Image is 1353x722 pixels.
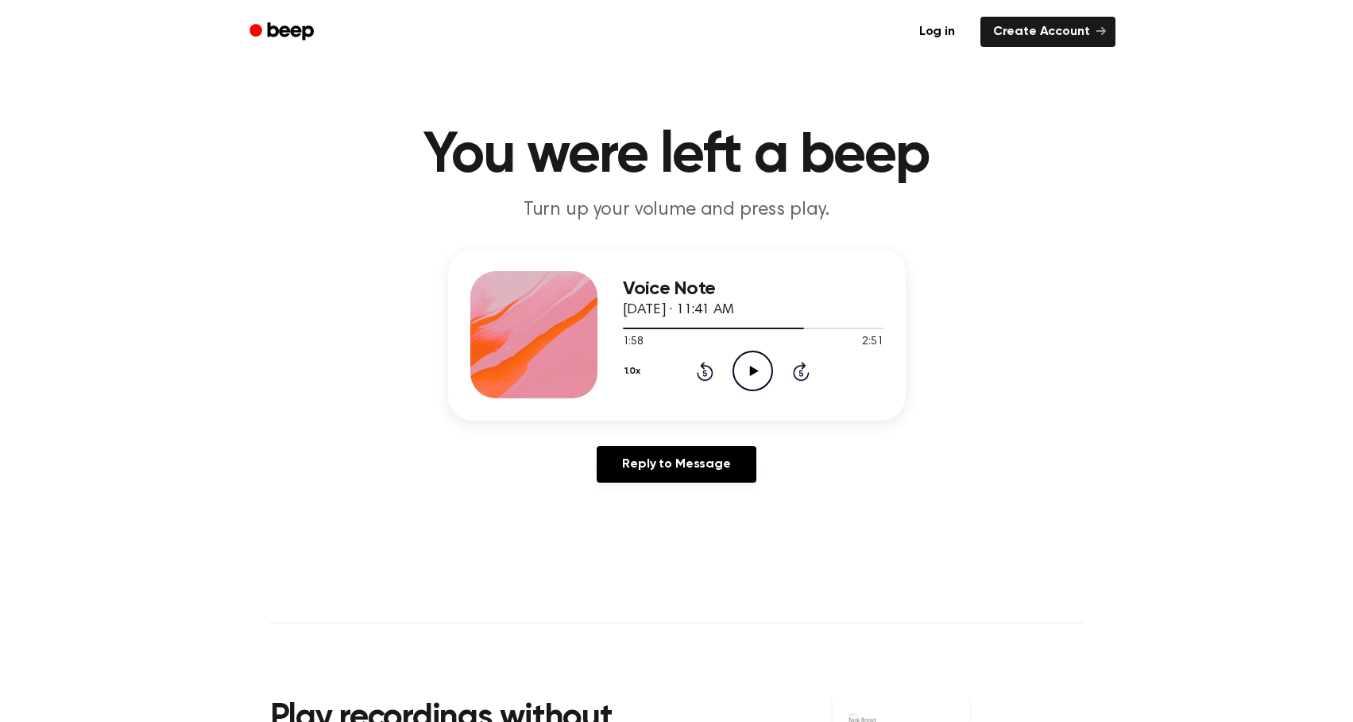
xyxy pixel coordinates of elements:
h3: Voice Note [623,278,883,300]
a: Log in [903,14,971,50]
span: 1:58 [623,334,644,351]
span: 2:51 [862,334,883,351]
a: Reply to Message [597,446,756,483]
a: Create Account [980,17,1115,47]
h1: You were left a beep [270,127,1084,184]
span: [DATE] · 11:41 AM [623,303,734,317]
p: Turn up your volume and press play. [372,197,982,223]
button: 1.0x [623,358,647,385]
a: Beep [238,17,328,48]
